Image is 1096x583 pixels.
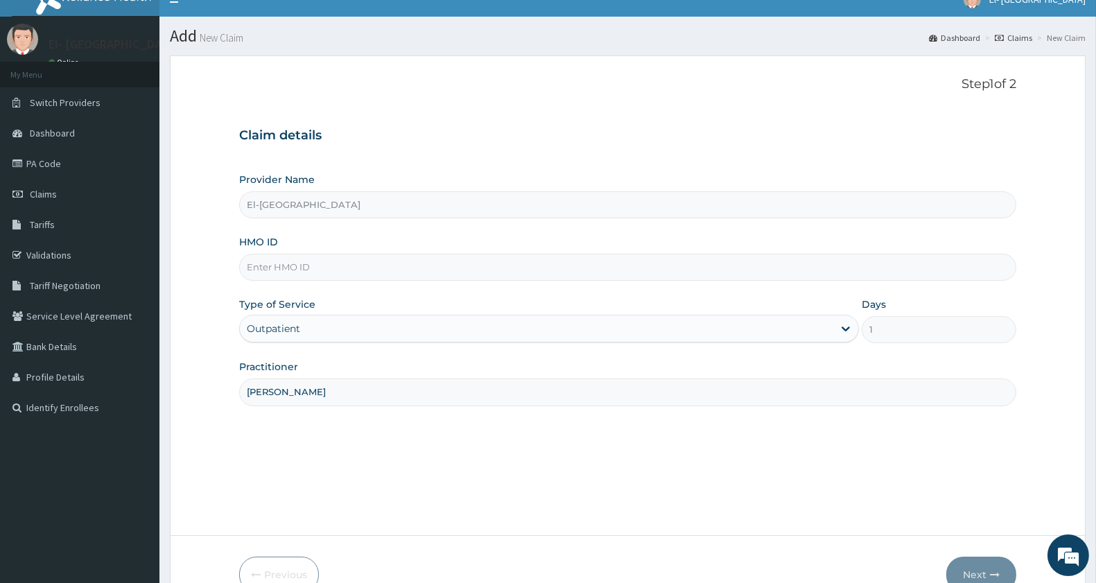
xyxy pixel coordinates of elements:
[995,32,1032,44] a: Claims
[239,173,315,186] label: Provider Name
[247,322,300,336] div: Outpatient
[30,188,57,200] span: Claims
[1034,32,1086,44] li: New Claim
[197,33,243,43] small: New Claim
[49,58,82,67] a: Online
[72,78,233,96] div: Chat with us now
[239,235,278,249] label: HMO ID
[862,297,886,311] label: Days
[30,218,55,231] span: Tariffs
[239,360,298,374] label: Practitioner
[30,96,101,109] span: Switch Providers
[239,297,315,311] label: Type of Service
[49,38,180,51] p: El- [GEOGRAPHIC_DATA]
[26,69,56,104] img: d_794563401_company_1708531726252_794563401
[239,254,1016,281] input: Enter HMO ID
[80,175,191,315] span: We're online!
[239,128,1016,143] h3: Claim details
[7,378,264,427] textarea: Type your message and hit 'Enter'
[239,378,1016,406] input: Enter Name
[239,77,1016,92] p: Step 1 of 2
[227,7,261,40] div: Minimize live chat window
[30,127,75,139] span: Dashboard
[929,32,980,44] a: Dashboard
[7,24,38,55] img: User Image
[30,279,101,292] span: Tariff Negotiation
[170,27,1086,45] h1: Add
